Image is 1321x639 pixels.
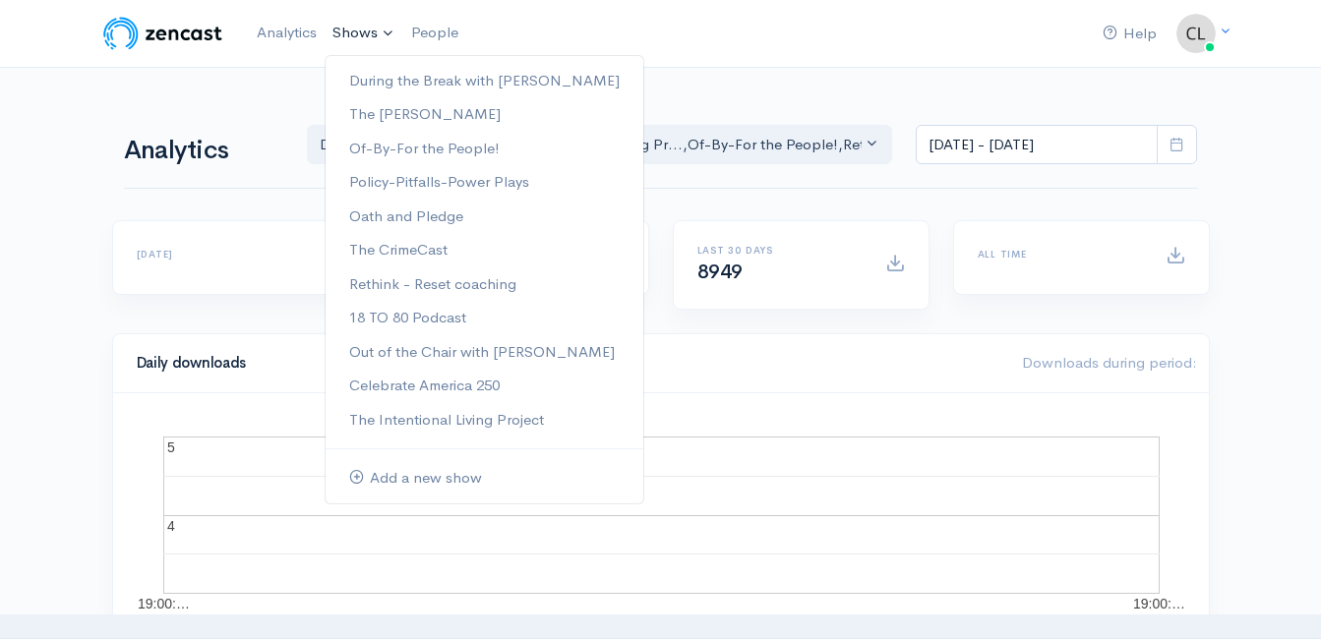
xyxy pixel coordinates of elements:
a: Add a new show [326,461,643,495]
a: The Intentional Living Project [326,403,643,437]
iframe: gist-messenger-bubble-iframe [1254,572,1301,619]
a: Analytics [249,12,325,54]
a: The CrimeCast [326,233,643,267]
a: Celebrate America 250 [326,369,643,403]
a: Oath and Pledge [326,200,643,234]
span: Downloads during period: [1022,353,1197,372]
input: analytics date range selector [916,125,1158,165]
h6: [DATE] [137,249,301,260]
h4: Daily downloads [137,355,998,372]
a: Out of the Chair with [PERSON_NAME] [326,335,643,370]
h6: Last 30 days [697,245,862,256]
a: Help [1095,13,1165,55]
a: During the Break with [PERSON_NAME] [326,64,643,98]
img: ... [1176,14,1216,53]
h1: Analytics [124,137,283,165]
a: The [PERSON_NAME] [326,97,643,132]
button: During the Break with Cli..., The Intentional Living Pr..., Of-By-For the People!, Rethink - Rese... [307,125,893,165]
a: 18 TO 80 Podcast [326,301,643,335]
img: ZenCast Logo [100,14,225,53]
text: 5 [167,439,175,455]
a: Rethink - Reset coaching [326,267,643,302]
text: 4 [167,518,175,534]
h6: All time [978,249,1142,260]
text: 19:00:… [1133,596,1185,611]
text: 19:00:… [138,596,190,611]
a: People [403,12,466,54]
svg: A chart. [137,417,1185,613]
a: Policy-Pitfalls-Power Plays [326,165,643,200]
a: Of-By-For the People! [326,132,643,166]
ul: Shows [325,55,644,504]
div: During the Break with Cli... , The Intentional Living Pr... , Of-By-For the People! , Rethink - R... [320,134,863,156]
a: Shows [325,12,403,55]
span: 8949 [697,260,743,284]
